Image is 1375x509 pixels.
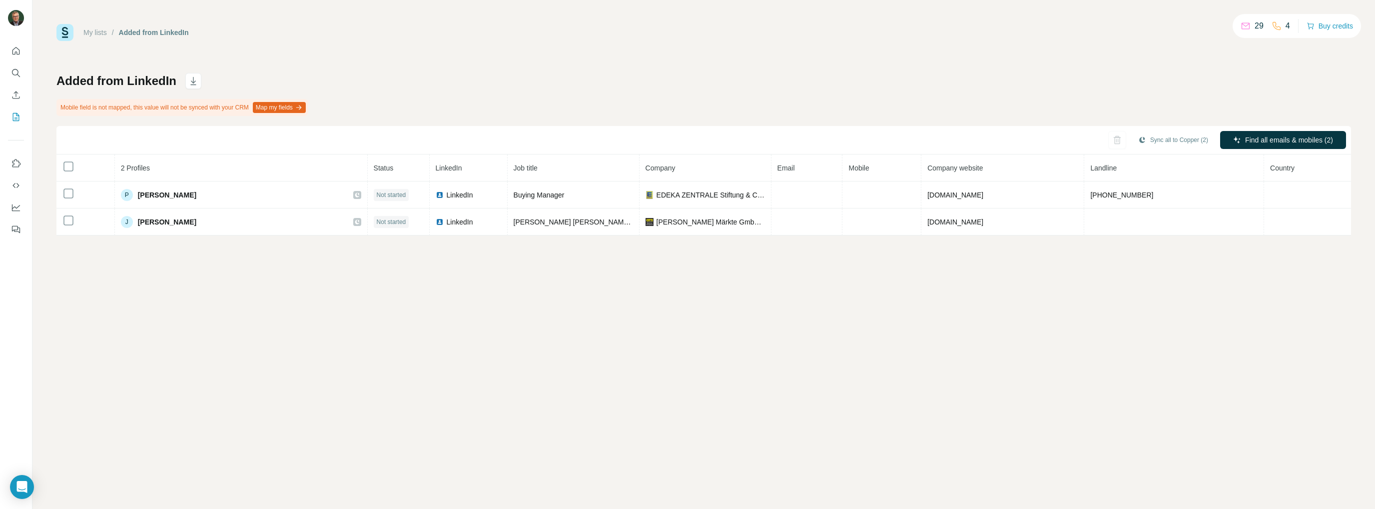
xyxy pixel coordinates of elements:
span: Buying Manager [514,191,565,199]
p: 4 [1286,20,1290,32]
span: [DOMAIN_NAME] [927,191,983,199]
span: Not started [377,190,406,199]
span: LinkedIn [436,164,462,172]
img: LinkedIn logo [436,191,444,199]
span: [PERSON_NAME] Märkte GmbH & Co. KG [657,217,765,227]
button: Dashboard [8,198,24,216]
button: My lists [8,108,24,126]
div: P [121,189,133,201]
img: company-logo [646,191,654,199]
span: Mobile [848,164,869,172]
span: Email [777,164,795,172]
button: Feedback [8,220,24,238]
h1: Added from LinkedIn [56,73,176,89]
span: Status [374,164,394,172]
span: [PHONE_NUMBER] [1090,191,1153,199]
div: Open Intercom Messenger [10,475,34,499]
span: EDEKA ZENTRALE Stiftung & Co. KG [657,190,765,200]
img: company-logo [646,218,654,226]
li: / [112,27,114,37]
button: Use Surfe API [8,176,24,194]
button: Map my fields [253,102,306,113]
span: Job title [514,164,538,172]
button: Find all emails & mobiles (2) [1220,131,1346,149]
img: Surfe Logo [56,24,73,41]
span: [PERSON_NAME] [138,217,196,227]
span: [DOMAIN_NAME] [927,218,983,226]
span: Not started [377,217,406,226]
button: Sync all to Copper (2) [1131,132,1215,147]
button: Use Surfe on LinkedIn [8,154,24,172]
span: Company website [927,164,983,172]
button: Search [8,64,24,82]
span: 2 Profiles [121,164,150,172]
span: Company [646,164,676,172]
span: [PERSON_NAME] [138,190,196,200]
span: LinkedIn [447,217,473,227]
img: LinkedIn logo [436,218,444,226]
button: Quick start [8,42,24,60]
div: J [121,216,133,228]
span: Find all emails & mobiles (2) [1245,135,1333,145]
span: LinkedIn [447,190,473,200]
div: Added from LinkedIn [119,27,189,37]
button: Enrich CSV [8,86,24,104]
p: 29 [1255,20,1264,32]
div: Mobile field is not mapped, this value will not be synced with your CRM [56,99,308,116]
span: [PERSON_NAME] [PERSON_NAME] und Category Management | Food & Non-Food [514,218,778,226]
span: Landline [1090,164,1117,172]
span: Country [1270,164,1295,172]
button: Buy credits [1307,19,1353,33]
img: Avatar [8,10,24,26]
a: My lists [83,28,107,36]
